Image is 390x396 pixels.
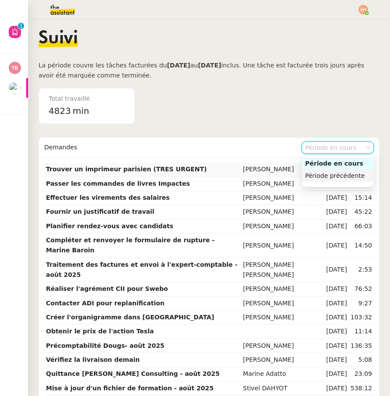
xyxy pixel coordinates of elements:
td: Stivel DAHYOT [241,382,324,396]
img: svg [358,5,368,14]
strong: Quittance [PERSON_NAME] Consulting - août 2025 [46,370,220,377]
span: La période couvre les tâches facturées du [39,62,167,69]
td: [PERSON_NAME] [241,282,324,296]
td: [PERSON_NAME] [241,191,324,205]
nz-badge-sup: 1 [18,23,24,29]
div: Période précédente [305,172,370,180]
strong: Planifier rendez-vous avec candidats [46,223,173,230]
td: 9:27 [349,297,374,311]
strong: Créer l'organigramme dans [GEOGRAPHIC_DATA] [46,314,214,321]
td: 14:50 [349,233,374,258]
span: min [73,104,89,118]
nz-option-item: Période en cours [302,157,374,170]
td: [PERSON_NAME] [241,311,324,325]
td: [PERSON_NAME] [241,163,324,177]
strong: Trouver un imprimeur parisien (TRES URGENT) [46,166,207,173]
strong: Traitement des factures et envoi à l'expert-comptable - août 2025 [46,261,237,278]
td: [DATE] [324,258,348,283]
b: [DATE] [167,62,190,69]
td: [PERSON_NAME] [241,205,324,219]
td: 136:35 [349,339,374,353]
span: au [190,62,198,69]
td: 5:08 [349,353,374,367]
strong: Contacter ADI pour replanification [46,300,165,307]
td: [DATE] [324,233,348,258]
td: [DATE] [324,297,348,311]
td: [PERSON_NAME] [241,339,324,353]
strong: Effectuer les virements des salaires [46,194,170,201]
strong: Fournir un justificatif de travail [46,208,155,215]
td: 76:52 [349,282,374,296]
strong: Compléter et renvoyer le formulaire de rupture - Marine Baroin [46,237,214,254]
td: [PERSON_NAME] [241,297,324,311]
td: [DATE] [324,311,348,325]
td: 15:14 [349,191,374,205]
td: [DATE] [324,282,348,296]
td: [DATE] [324,191,348,205]
div: Demandes [44,139,302,156]
strong: Obtenir le prix de l'action Tesla [46,328,154,335]
td: [PERSON_NAME] [241,353,324,367]
td: [DATE] [324,205,348,219]
strong: Réaliser l'agrément CII pour Swebo [46,285,168,292]
span: Suivi [39,30,78,47]
span: 4823 [49,106,71,116]
p: 1 [19,23,23,31]
nz-select-item: Période en cours [305,142,370,153]
img: svg [9,62,21,74]
div: Période en cours [305,159,370,167]
td: 538:12 [349,382,374,396]
b: [DATE] [198,62,221,69]
td: [DATE] [324,219,348,233]
td: 45:22 [349,205,374,219]
td: [DATE] [324,339,348,353]
td: [DATE] [324,382,348,396]
td: 23:09 [349,367,374,381]
strong: Passer les commandes de livres Impactes [46,180,190,187]
strong: Vérifiez la livraison demain [46,356,140,363]
div: Total travaillé [49,94,125,104]
td: [PERSON_NAME] [241,233,324,258]
td: 11:14 [349,325,374,339]
nz-option-item: Période précédente [302,170,374,182]
td: 2:53 [349,258,374,283]
td: [PERSON_NAME] [241,177,324,191]
td: 66:03 [349,219,374,233]
td: [DATE] [324,353,348,367]
strong: Précomptabilité Dougs- août 2025 [46,342,165,349]
td: Marine Adatto [241,367,324,381]
img: users%2Fjeuj7FhI7bYLyCU6UIN9LElSS4x1%2Favatar%2F1678820456145.jpeg [9,82,21,94]
td: [DATE] [324,367,348,381]
td: [DATE] [324,325,348,339]
strong: Mise à jour d'un fichier de formation - août 2025 [46,385,214,392]
td: [PERSON_NAME] [PERSON_NAME] [241,258,324,283]
td: [PERSON_NAME] [241,219,324,233]
td: 103:32 [349,311,374,325]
